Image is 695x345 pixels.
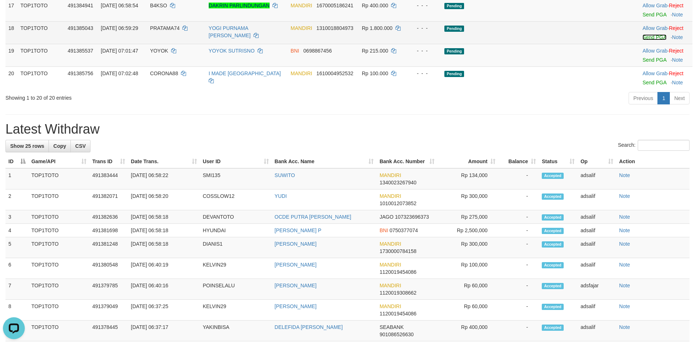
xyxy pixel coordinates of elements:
td: TOP1TOTO [28,237,89,258]
a: Note [619,193,630,199]
a: Reject [669,25,684,31]
td: 8 [5,300,28,321]
td: [DATE] 06:37:17 [128,321,200,341]
span: Copy 1730000784158 to clipboard [379,248,416,254]
td: · [640,66,692,89]
span: Accepted [542,241,564,248]
td: 18 [5,21,18,44]
button: Open LiveChat chat widget [3,3,25,25]
span: [DATE] 06:58:54 [101,3,138,8]
span: 491385043 [68,25,93,31]
a: [PERSON_NAME] [275,283,317,288]
span: Accepted [542,228,564,234]
td: HYUNDAI [200,224,272,237]
th: Bank Acc. Name: activate to sort column ascending [272,155,377,168]
td: adsfajar [578,279,616,300]
td: 491382636 [89,210,128,224]
a: Reject [669,3,684,8]
td: TOP1TOTO [18,21,65,44]
td: adsalif [578,258,616,279]
td: · [640,44,692,66]
a: OCDE PUTRA [PERSON_NAME] [275,214,351,220]
td: - [498,258,539,279]
h1: Latest Withdraw [5,122,690,137]
td: TOP1TOTO [28,189,89,210]
td: Rp 100,000 [437,258,498,279]
span: · [642,25,669,31]
span: MANDIRI [291,3,312,8]
span: MANDIRI [379,241,401,247]
span: 491385537 [68,48,93,54]
th: ID: activate to sort column descending [5,155,28,168]
th: Trans ID: activate to sort column ascending [89,155,128,168]
td: - [498,210,539,224]
td: - [498,279,539,300]
span: Rp 100.000 [362,70,388,76]
td: - [498,224,539,237]
td: 6 [5,258,28,279]
label: Search: [618,140,690,151]
span: [DATE] 07:01:47 [101,48,138,54]
td: TOP1TOTO [28,279,89,300]
td: [DATE] 06:58:18 [128,210,200,224]
td: TOP1TOTO [18,44,65,66]
a: Note [619,172,630,178]
span: BNI [291,48,299,54]
span: YOYOK [150,48,168,54]
td: DEVANTOTO [200,210,272,224]
td: Rp 60,000 [437,279,498,300]
td: [DATE] 06:58:20 [128,189,200,210]
td: SMI135 [200,168,272,189]
div: - - - [410,24,439,32]
span: JAGO [379,214,393,220]
td: - [498,300,539,321]
span: [DATE] 07:02:48 [101,70,138,76]
th: Game/API: activate to sort column ascending [28,155,89,168]
a: [PERSON_NAME] P [275,227,321,233]
a: Allow Grab [642,48,667,54]
a: Note [619,214,630,220]
td: - [498,321,539,341]
div: - - - [410,2,439,9]
td: [DATE] 06:40:16 [128,279,200,300]
span: SEABANK [379,324,404,330]
td: 491380548 [89,258,128,279]
a: YOYOK SUTRISNO [209,48,255,54]
td: adsalif [578,189,616,210]
span: Pending [444,26,464,32]
a: YUDI [275,193,287,199]
a: Note [619,303,630,309]
td: [DATE] 06:58:18 [128,237,200,258]
td: 7 [5,279,28,300]
td: · [640,21,692,44]
span: PRATAMA74 [150,25,179,31]
td: 19 [5,44,18,66]
td: Rp 275,000 [437,210,498,224]
span: Copy 901086526630 to clipboard [379,331,413,337]
td: YAKINBISA [200,321,272,341]
th: Status: activate to sort column ascending [539,155,578,168]
td: POINSELALU [200,279,272,300]
a: Send PGA [642,80,666,85]
td: 491381248 [89,237,128,258]
a: YOGI PURNAMA [PERSON_NAME] [209,25,251,38]
span: MANDIRI [379,262,401,268]
a: Send PGA [642,34,666,40]
td: DIANIS1 [200,237,272,258]
span: Pending [444,48,464,54]
a: CSV [70,140,90,152]
a: Note [619,241,630,247]
th: Balance: activate to sort column ascending [498,155,539,168]
th: Bank Acc. Number: activate to sort column ascending [377,155,437,168]
a: Note [619,324,630,330]
td: KELVIN29 [200,300,272,321]
td: Rp 60,000 [437,300,498,321]
td: 491379049 [89,300,128,321]
td: [DATE] 06:40:19 [128,258,200,279]
td: TOP1TOTO [18,66,65,89]
td: 491383444 [89,168,128,189]
span: Copy 1670005186241 to clipboard [316,3,353,8]
th: User ID: activate to sort column ascending [200,155,272,168]
td: [DATE] 06:58:18 [128,224,200,237]
span: Copy 1120019308662 to clipboard [379,290,416,296]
